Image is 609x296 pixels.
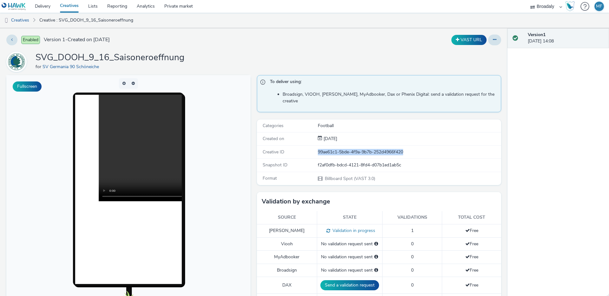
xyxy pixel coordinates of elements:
span: Created on [263,136,284,142]
span: for [36,64,43,70]
th: State [317,211,382,224]
div: Please select a deal below and click on Send to send a validation request to Viooh. [374,241,378,247]
img: Hawk Academy [565,1,575,11]
li: Broadsign, VIOOH, [PERSON_NAME], MyAdbooker, Dax or Phenix Digital: send a validation request for... [283,91,498,104]
div: Duplicate the creative as a VAST URL [450,35,488,45]
span: Free [465,228,478,234]
div: MF [596,2,602,11]
th: Validations [382,211,442,224]
div: Please select a deal below and click on Send to send a validation request to MyAdbooker. [374,254,378,260]
button: Send a validation request [320,280,379,290]
img: undefined Logo [2,3,26,10]
span: 0 [411,254,414,260]
span: 0 [411,241,414,247]
button: Fullscreen [13,81,42,92]
div: No validation request sent [320,254,379,260]
div: 99ae61c1-5bde-4f9a-9b7b-252d4966f420 [318,149,501,155]
span: Creative ID [263,149,284,155]
div: Please select a deal below and click on Send to send a validation request to Broadsign. [374,267,378,273]
div: Football [318,123,501,129]
a: SV Germania 90 Schöneiche [43,64,101,70]
th: Source [257,211,317,224]
img: dooh [3,17,10,24]
button: VAST URL [451,35,487,45]
a: Creative : SVG_DOOH_9_16_Saisoneroeffnung [36,13,136,28]
div: Creation 18 August 2025, 14:08 [322,136,337,142]
span: Enabled [21,36,40,44]
a: SV Germania 90 Schöneiche [6,59,29,65]
img: SV Germania 90 Schöneiche [7,53,26,71]
td: MyAdbooker [257,251,317,264]
h1: SVG_DOOH_9_16_Saisoneroeffnung [36,52,184,64]
span: To deliver using: [270,79,494,87]
td: [PERSON_NAME] [257,224,317,237]
div: No validation request sent [320,241,379,247]
span: 0 [411,267,414,273]
span: 1 [411,228,414,234]
span: 0 [411,282,414,288]
span: [DATE] [322,136,337,142]
th: Total cost [442,211,501,224]
h3: Validation by exchange [262,197,330,206]
div: [DATE] 14:08 [528,32,604,45]
td: DAX [257,277,317,294]
div: No validation request sent [320,267,379,273]
span: Free [465,267,478,273]
span: Snapshot ID [263,162,287,168]
td: Viooh [257,237,317,250]
span: Categories [263,123,284,129]
span: Version 1 - Created on [DATE] [44,36,110,43]
span: Billboard Spot (VAST 3.0) [324,176,375,182]
span: Validation in progress [330,228,375,234]
span: Format [263,175,277,181]
div: f2af0dfb-bdcd-4121-8fd4-d07b1ed1ab5c [318,162,501,168]
strong: Version 1 [528,32,546,38]
a: Hawk Academy [565,1,577,11]
span: Free [465,254,478,260]
span: Free [465,282,478,288]
td: Broadsign [257,264,317,277]
span: Free [465,241,478,247]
